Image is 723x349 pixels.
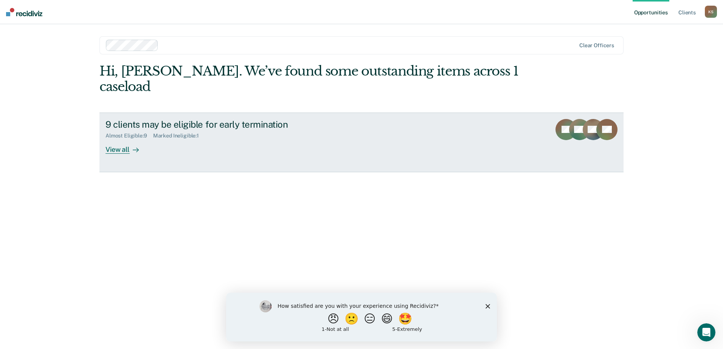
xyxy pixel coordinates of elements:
div: Clear officers [579,42,614,49]
iframe: Survey by Kim from Recidiviz [226,293,497,341]
div: 9 clients may be eligible for early termination [106,119,371,130]
div: K S [705,6,717,18]
button: KS [705,6,717,18]
div: Almost Eligible : 9 [106,133,153,139]
div: Marked Ineligible : 1 [153,133,205,139]
a: 9 clients may be eligible for early terminationAlmost Eligible:9Marked Ineligible:1View all [99,113,624,172]
div: Hi, [PERSON_NAME]. We’ve found some outstanding items across 1 caseload [99,63,519,94]
img: Recidiviz [6,8,42,16]
iframe: Intercom live chat [697,323,715,341]
div: View all [106,139,148,154]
